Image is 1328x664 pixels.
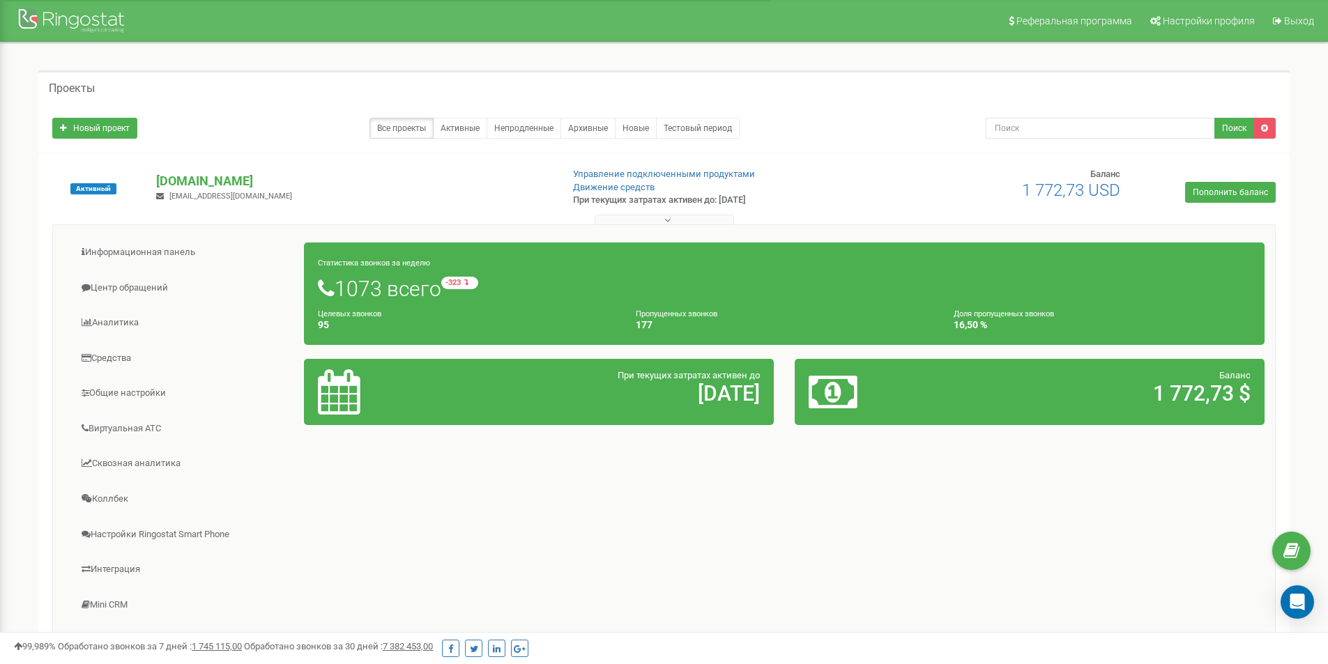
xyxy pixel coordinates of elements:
small: Целевых звонков [318,309,381,318]
u: 1 745 115,00 [192,641,242,651]
span: Обработано звонков за 30 дней : [244,641,433,651]
span: 1 772,73 USD [1022,180,1120,200]
h4: 177 [636,320,933,330]
span: Баланс [1219,370,1251,380]
a: Тестовый период [656,118,740,139]
u: 7 382 453,00 [383,641,433,651]
a: Движение средств [573,182,655,192]
span: Реферальная программа [1016,15,1132,26]
span: При текущих затратах активен до [618,370,760,380]
a: Центр обращений [63,271,305,305]
a: Управление подключенными продуктами [573,169,755,179]
span: Обработано звонков за 7 дней : [58,641,242,651]
a: Общие настройки [63,376,305,410]
h2: 1 772,73 $ [963,382,1251,405]
span: Выход [1284,15,1314,26]
small: Доля пропущенных звонков [954,309,1054,318]
a: Все проекты [369,118,434,139]
small: Пропущенных звонков [636,309,717,318]
a: Новый проект [52,118,137,139]
h2: [DATE] [472,382,760,405]
a: Интеграция [63,553,305,587]
small: -323 [441,277,478,289]
div: Open Intercom Messenger [1281,585,1314,619]
span: Настройки профиля [1163,15,1255,26]
p: [DOMAIN_NAME] [156,172,550,190]
a: Коллбек [63,482,305,516]
h4: 16,50 % [954,320,1251,330]
a: Активные [433,118,487,139]
a: Средства [63,341,305,376]
a: Виртуальная АТС [63,412,305,446]
a: Mini CRM [63,588,305,622]
p: При текущих затратах активен до: [DATE] [573,194,863,207]
span: 99,989% [14,641,56,651]
small: Статистика звонков за неделю [318,258,430,268]
span: Баланс [1090,169,1120,179]
a: Непродленные [487,118,561,139]
span: Активный [70,183,116,194]
a: Аналитика [63,306,305,340]
h1: 1073 всего [318,277,1251,300]
h4: 95 [318,320,615,330]
a: Коллтрекинг [63,623,305,657]
a: Настройки Ringostat Smart Phone [63,518,305,552]
a: Архивные [560,118,616,139]
a: Сквозная аналитика [63,447,305,481]
h5: Проекты [49,82,95,95]
input: Поиск [986,118,1215,139]
span: [EMAIL_ADDRESS][DOMAIN_NAME] [169,192,292,201]
a: Пополнить баланс [1185,182,1276,203]
a: Новые [615,118,657,139]
button: Поиск [1214,118,1254,139]
a: Информационная панель [63,236,305,270]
